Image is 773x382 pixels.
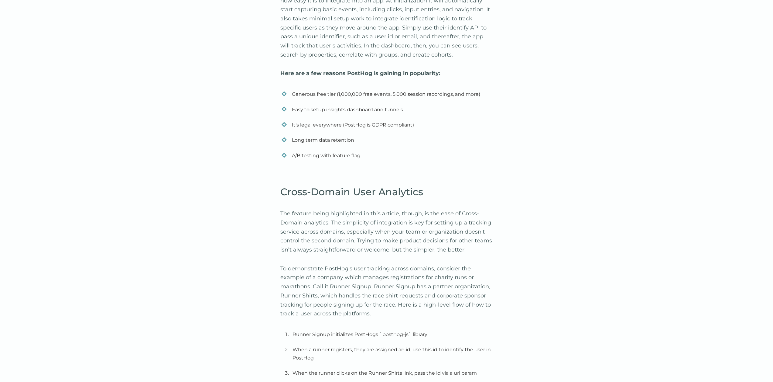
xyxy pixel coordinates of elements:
p: The feature being highlighted in this article, though, is the ease of Cross-Domain analytics. The... [280,209,493,254]
li: Runner Signup initializes PostHogs `posthog-js` library [290,328,493,343]
li: When the runner clicks on the Runner Shirts link, pass the id via a url param [290,367,493,382]
li: Long term data retention [282,134,494,149]
li: It’s legal everywhere (PostHog is GDPR compliant) [282,119,494,134]
li: When a runner registers, they are assigned an id, use this id to identify the user in PostHog [290,343,493,367]
p: To demonstrate PostHog’s user tracking across domains, consider the example of a company which ma... [280,264,493,318]
li: Easy to setup insights dashboard and funnels [282,103,494,119]
li: A/B testing with feature flag [282,149,494,165]
li: Generous free tier (1,000,000 free events, 5,000 session recordings, and more) [282,88,494,103]
strong: Here are a few reasons PostHog is gaining in popularity: [280,70,440,77]
h2: Cross-Domain User Analytics [280,184,493,200]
